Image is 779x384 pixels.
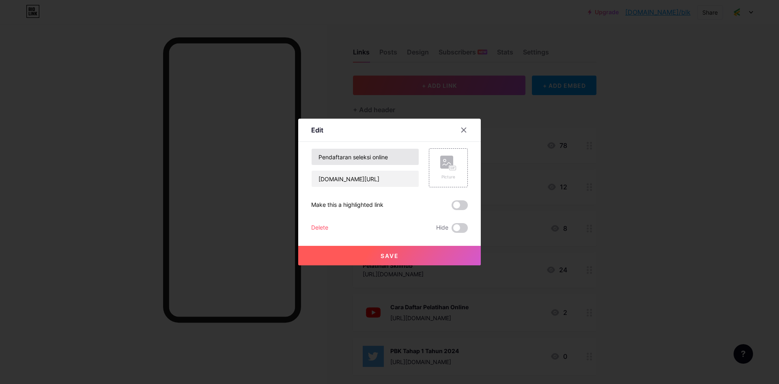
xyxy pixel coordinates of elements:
[311,223,328,233] div: Delete
[440,174,456,180] div: Picture
[381,252,399,259] span: Save
[436,223,448,233] span: Hide
[312,171,419,187] input: URL
[311,125,323,135] div: Edit
[312,149,419,165] input: Title
[311,200,383,210] div: Make this a highlighted link
[298,246,481,265] button: Save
